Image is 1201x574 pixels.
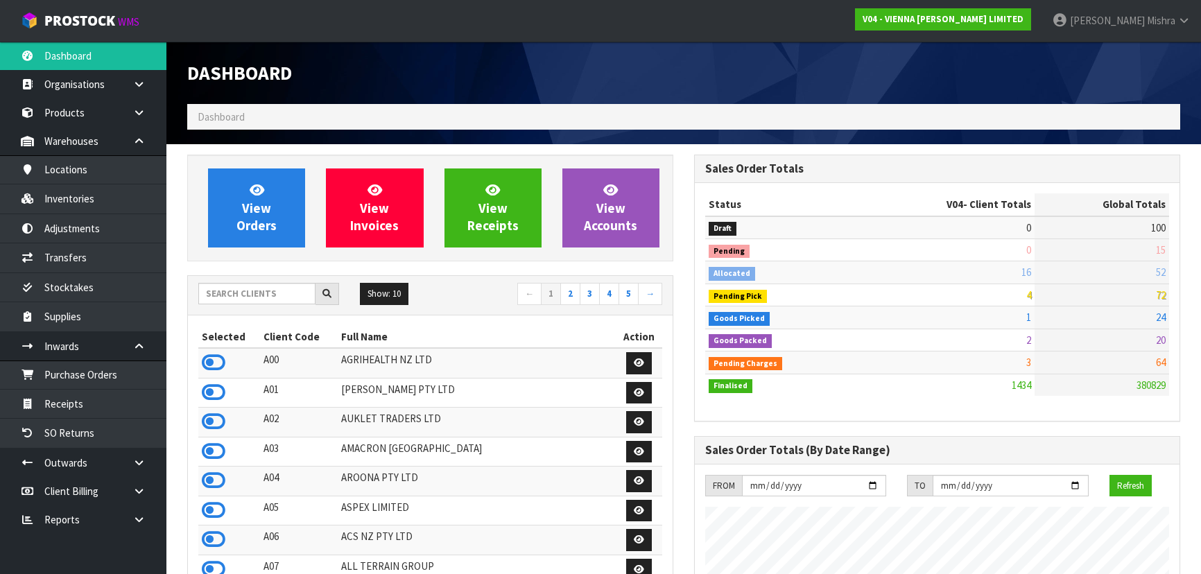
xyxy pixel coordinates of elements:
span: 3 [1026,356,1031,369]
span: 0 [1026,221,1031,234]
td: A05 [260,496,337,525]
span: 380829 [1137,379,1166,392]
td: ASPEX LIMITED [338,496,616,525]
td: A06 [260,525,337,555]
td: AGRIHEALTH NZ LTD [338,348,616,378]
td: AROONA PTY LTD [338,467,616,496]
span: 100 [1151,221,1166,234]
th: - Client Totals [859,193,1035,216]
th: Client Code [260,326,337,348]
span: View Accounts [584,182,637,234]
input: Search clients [198,283,316,304]
th: Selected [198,326,260,348]
h3: Sales Order Totals [705,162,1169,175]
span: Goods Picked [709,312,770,326]
span: Allocated [709,267,755,281]
span: 1434 [1012,379,1031,392]
a: ViewAccounts [562,168,659,247]
span: Pending [709,245,750,259]
a: 1 [541,283,561,305]
span: 72 [1156,288,1166,302]
div: FROM [705,475,742,497]
strong: V04 - VIENNA [PERSON_NAME] LIMITED [863,13,1023,25]
span: 64 [1156,356,1166,369]
a: 4 [599,283,619,305]
td: A04 [260,467,337,496]
th: Action [616,326,662,348]
a: 2 [560,283,580,305]
span: 52 [1156,266,1166,279]
a: ViewOrders [208,168,305,247]
span: ProStock [44,12,115,30]
a: ViewReceipts [444,168,542,247]
span: 15 [1156,243,1166,256]
td: [PERSON_NAME] PTY LTD [338,378,616,408]
span: Dashboard [187,61,292,85]
h3: Sales Order Totals (By Date Range) [705,444,1169,457]
button: Show: 10 [360,283,408,305]
span: Draft [709,222,736,236]
div: TO [907,475,933,497]
a: 5 [619,283,639,305]
span: View Receipts [467,182,519,234]
span: V04 [947,198,963,211]
span: View Invoices [350,182,399,234]
th: Global Totals [1035,193,1169,216]
button: Refresh [1109,475,1152,497]
td: A02 [260,408,337,437]
td: A00 [260,348,337,378]
span: 4 [1026,288,1031,302]
a: ← [517,283,542,305]
span: View Orders [236,182,277,234]
span: Mishra [1147,14,1175,27]
span: 20 [1156,333,1166,347]
span: Pending Charges [709,357,782,371]
nav: Page navigation [441,283,663,307]
a: → [638,283,662,305]
span: Finalised [709,379,752,393]
span: 16 [1021,266,1031,279]
a: 3 [580,283,600,305]
span: 24 [1156,311,1166,324]
td: AMACRON [GEOGRAPHIC_DATA] [338,437,616,467]
img: cube-alt.png [21,12,38,29]
span: Dashboard [198,110,245,123]
a: ViewInvoices [326,168,423,247]
span: [PERSON_NAME] [1070,14,1145,27]
td: AUKLET TRADERS LTD [338,408,616,437]
td: A01 [260,378,337,408]
td: A03 [260,437,337,467]
span: 0 [1026,243,1031,256]
span: 1 [1026,311,1031,324]
th: Full Name [338,326,616,348]
small: WMS [118,15,139,28]
span: Goods Packed [709,334,772,348]
th: Status [705,193,859,216]
span: 2 [1026,333,1031,347]
td: ACS NZ PTY LTD [338,525,616,555]
a: V04 - VIENNA [PERSON_NAME] LIMITED [855,8,1031,31]
span: Pending Pick [709,290,767,304]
